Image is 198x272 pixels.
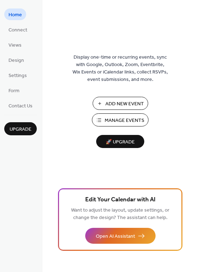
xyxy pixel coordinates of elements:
[4,54,28,66] a: Design
[85,228,156,244] button: Open AI Assistant
[8,42,22,49] span: Views
[93,97,148,110] button: Add New Event
[105,117,144,124] span: Manage Events
[100,137,140,147] span: 🚀 Upgrade
[4,24,31,35] a: Connect
[8,26,27,34] span: Connect
[8,11,22,19] span: Home
[105,100,144,108] span: Add New Event
[4,69,31,81] a: Settings
[96,233,135,240] span: Open AI Assistant
[4,8,26,20] a: Home
[8,57,24,64] span: Design
[71,206,169,223] span: Want to adjust the layout, update settings, or change the design? The assistant can help.
[96,135,144,148] button: 🚀 Upgrade
[92,113,148,126] button: Manage Events
[4,122,37,135] button: Upgrade
[4,39,26,51] a: Views
[10,126,31,133] span: Upgrade
[4,100,37,111] a: Contact Us
[72,54,168,83] span: Display one-time or recurring events, sync with Google, Outlook, Zoom, Eventbrite, Wix Events or ...
[8,87,19,95] span: Form
[4,84,24,96] a: Form
[85,195,156,205] span: Edit Your Calendar with AI
[8,102,33,110] span: Contact Us
[8,72,27,79] span: Settings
